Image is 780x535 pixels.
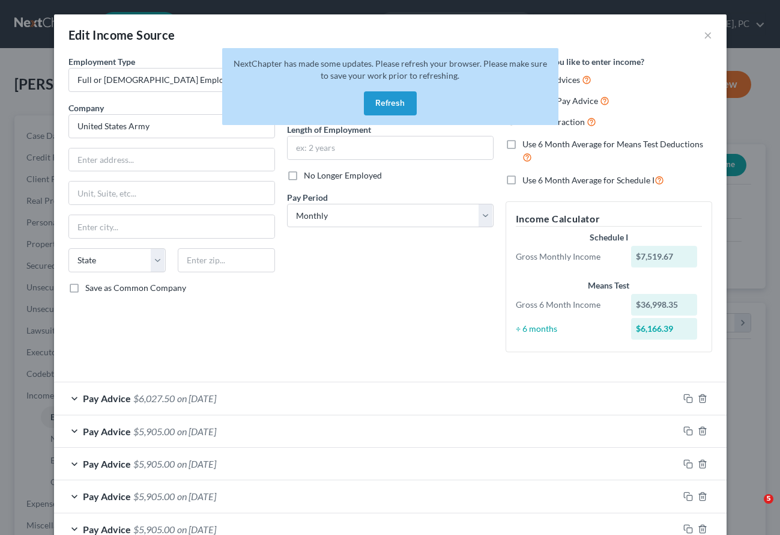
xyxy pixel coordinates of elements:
[83,524,131,535] span: Pay Advice
[69,215,274,238] input: Enter city...
[522,139,703,149] span: Use 6 Month Average for Means Test Deductions
[510,251,626,263] div: Gross Monthly Income
[739,494,768,523] iframe: Intercom live chat
[522,175,655,185] span: Use 6 Month Average for Schedule I
[364,91,417,115] button: Refresh
[133,458,175,469] span: $5,905.00
[85,283,186,293] span: Save as Common Company
[68,26,175,43] div: Edit Income Source
[510,323,626,335] div: ÷ 6 months
[510,299,626,311] div: Gross 6 Month Income
[764,494,773,504] span: 5
[68,114,275,138] input: Search company by name...
[522,96,598,106] span: Just One Pay Advice
[69,148,274,171] input: Enter address...
[631,294,697,316] div: $36,998.35
[177,393,216,404] span: on [DATE]
[83,426,131,437] span: Pay Advice
[631,246,697,267] div: $7,519.67
[516,231,702,243] div: Schedule I
[83,393,131,404] span: Pay Advice
[631,318,697,340] div: $6,166.39
[304,170,382,180] span: No Longer Employed
[177,426,216,437] span: on [DATE]
[83,458,131,469] span: Pay Advice
[133,491,175,502] span: $5,905.00
[68,57,135,67] span: Employment Type
[133,393,175,404] span: $6,027.50
[234,58,547,81] span: NextChapter has made some updates. Please refresh your browser. Please make sure to save your wor...
[704,28,712,42] button: ×
[177,458,216,469] span: on [DATE]
[69,182,274,204] input: Unit, Suite, etc...
[83,491,131,502] span: Pay Advice
[133,524,175,535] span: $5,905.00
[178,248,275,272] input: Enter zip...
[287,192,328,203] span: Pay Period
[288,136,493,159] input: ex: 2 years
[133,426,175,437] span: $5,905.00
[516,212,702,227] h5: Income Calculator
[506,55,644,68] label: How would you like to enter income?
[68,103,104,113] span: Company
[177,524,216,535] span: on [DATE]
[516,280,702,292] div: Means Test
[177,491,216,502] span: on [DATE]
